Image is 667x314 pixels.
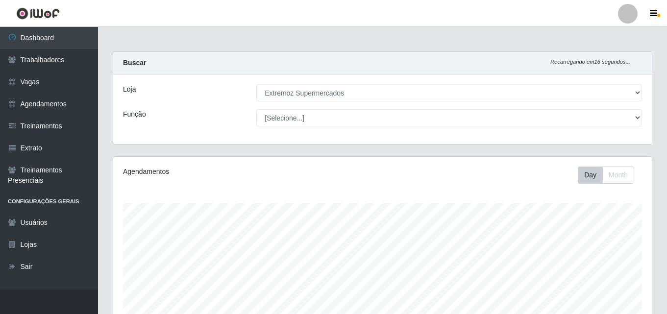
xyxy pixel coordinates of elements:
[123,59,146,67] strong: Buscar
[123,84,136,95] label: Loja
[602,167,634,184] button: Month
[16,7,60,20] img: CoreUI Logo
[578,167,634,184] div: First group
[123,167,331,177] div: Agendamentos
[578,167,603,184] button: Day
[578,167,642,184] div: Toolbar with button groups
[550,59,630,65] i: Recarregando em 16 segundos...
[123,109,146,120] label: Função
